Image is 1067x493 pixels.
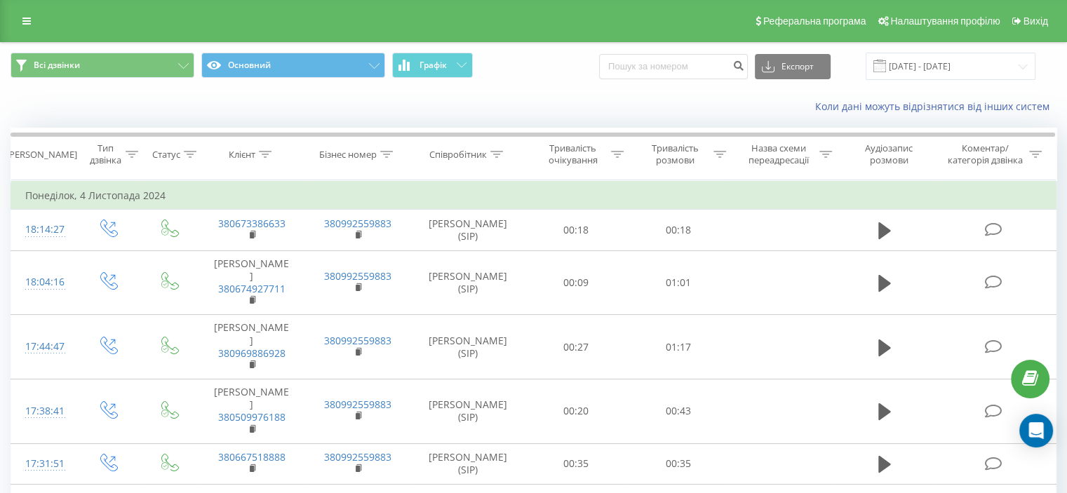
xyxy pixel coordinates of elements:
button: Експорт [755,54,831,79]
span: Налаштування профілю [890,15,1000,27]
td: Понеділок, 4 Листопада 2024 [11,182,1056,210]
td: [PERSON_NAME] (SIP) [411,250,525,315]
a: Коли дані можуть відрізнятися вiд інших систем [815,100,1056,113]
span: Графік [420,60,447,70]
a: 380992559883 [324,450,391,464]
a: 380674927711 [218,282,286,295]
td: 00:20 [525,379,627,444]
span: Вихід [1024,15,1048,27]
button: Основний [201,53,385,78]
button: Графік [392,53,473,78]
div: 17:31:51 [25,450,62,478]
a: 380992559883 [324,269,391,283]
a: 380992559883 [324,217,391,230]
input: Пошук за номером [599,54,748,79]
td: [PERSON_NAME] [199,379,304,444]
td: 00:09 [525,250,627,315]
td: [PERSON_NAME] (SIP) [411,315,525,379]
a: 380969886928 [218,346,286,360]
span: Всі дзвінки [34,60,80,71]
div: 18:14:27 [25,216,62,243]
td: [PERSON_NAME] [199,250,304,315]
div: Бізнес номер [319,149,377,161]
td: 00:35 [627,443,729,484]
td: 01:17 [627,315,729,379]
div: Співробітник [429,149,487,161]
td: 00:18 [627,210,729,250]
a: 380667518888 [218,450,286,464]
div: Статус [152,149,180,161]
td: 00:27 [525,315,627,379]
td: 01:01 [627,250,729,315]
td: 00:35 [525,443,627,484]
td: 00:43 [627,379,729,444]
div: 17:38:41 [25,398,62,425]
a: 380992559883 [324,334,391,347]
div: 18:04:16 [25,269,62,296]
div: [PERSON_NAME] [6,149,77,161]
a: 380509976188 [218,410,286,424]
div: Аудіозапис розмови [848,142,930,166]
div: Тип дзвінка [88,142,121,166]
button: Всі дзвінки [11,53,194,78]
div: Open Intercom Messenger [1019,414,1053,447]
span: Реферальна програма [763,15,866,27]
td: [PERSON_NAME] (SIP) [411,210,525,250]
div: 17:44:47 [25,333,62,360]
a: 380673386633 [218,217,286,230]
div: Назва схеми переадресації [742,142,816,166]
div: Тривалість очікування [538,142,608,166]
td: [PERSON_NAME] [199,315,304,379]
td: [PERSON_NAME] (SIP) [411,443,525,484]
td: 00:18 [525,210,627,250]
div: Клієнт [229,149,255,161]
td: [PERSON_NAME] (SIP) [411,379,525,444]
a: 380992559883 [324,398,391,411]
div: Коментар/категорія дзвінка [944,142,1026,166]
div: Тривалість розмови [640,142,710,166]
